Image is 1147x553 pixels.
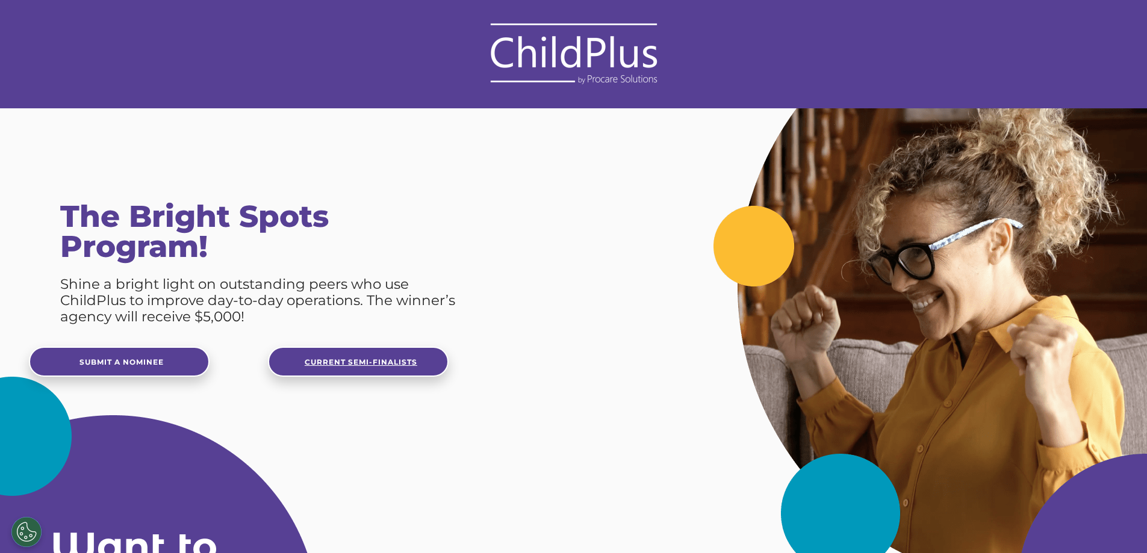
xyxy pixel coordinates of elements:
[483,21,664,87] img: ChildPlus_Logo-ByPC-White
[268,347,449,377] a: Current Semi-Finalists
[11,517,42,547] button: Cookies Settings
[60,198,329,265] span: The Bright Spots Program!
[29,347,210,377] a: Submit a Nominee
[79,357,164,366] span: Submit a Nominee
[305,357,417,366] span: Current Semi-Finalists
[60,276,455,325] span: Shine a bright light on outstanding peers who use ChildPlus to improve day-to-day operations. The...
